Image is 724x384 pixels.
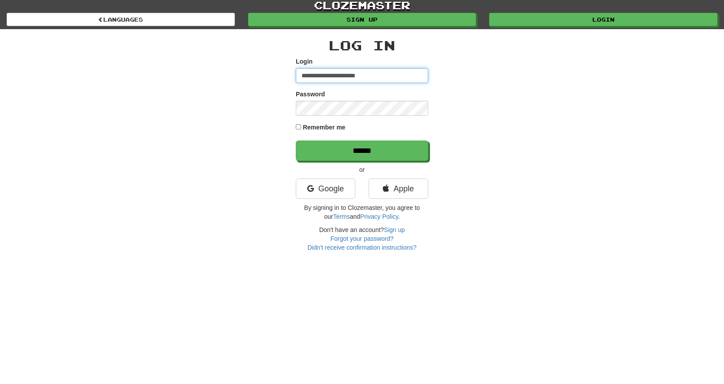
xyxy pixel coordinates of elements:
[333,213,350,220] a: Terms
[296,225,428,252] div: Don't have an account?
[296,179,355,199] a: Google
[369,179,428,199] a: Apple
[296,57,313,66] label: Login
[330,235,393,242] a: Forgot your password?
[384,226,405,233] a: Sign up
[489,13,717,26] a: Login
[296,165,428,174] p: or
[360,213,398,220] a: Privacy Policy
[7,13,235,26] a: Languages
[296,203,428,221] p: By signing in to Clozemaster, you agree to our and .
[296,38,428,53] h2: Log In
[307,244,416,251] a: Didn't receive confirmation instructions?
[296,90,325,99] label: Password
[303,123,346,132] label: Remember me
[248,13,476,26] a: Sign up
